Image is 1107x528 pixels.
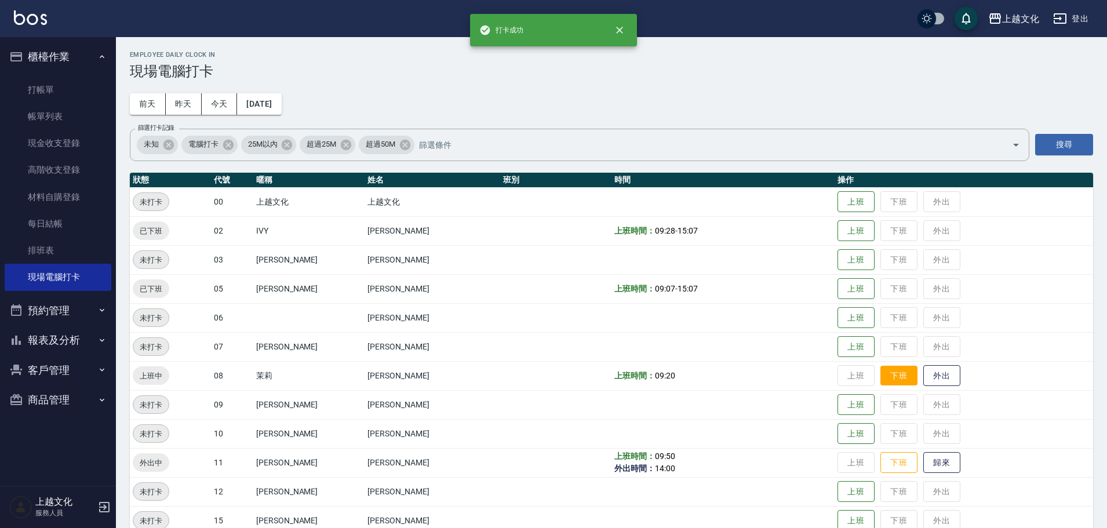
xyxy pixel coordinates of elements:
[137,136,178,154] div: 未知
[253,390,365,419] td: [PERSON_NAME]
[678,284,698,293] span: 15:07
[923,365,960,387] button: 外出
[655,464,675,473] span: 14:00
[133,312,169,324] span: 未打卡
[14,10,47,25] img: Logo
[237,93,281,115] button: [DATE]
[253,332,365,361] td: [PERSON_NAME]
[837,191,875,213] button: 上班
[614,284,655,293] b: 上班時間：
[955,7,978,30] button: save
[837,336,875,358] button: 上班
[837,249,875,271] button: 上班
[655,451,675,461] span: 09:50
[241,139,285,150] span: 25M以內
[130,93,166,115] button: 前天
[365,477,500,506] td: [PERSON_NAME]
[5,385,111,415] button: 商品管理
[300,136,355,154] div: 超過25M
[211,303,253,332] td: 06
[614,226,655,235] b: 上班時間：
[365,187,500,216] td: 上越文化
[359,136,414,154] div: 超過50M
[365,332,500,361] td: [PERSON_NAME]
[253,173,365,188] th: 暱稱
[5,184,111,210] a: 材料自購登錄
[614,451,655,461] b: 上班時間：
[607,17,632,43] button: close
[837,278,875,300] button: 上班
[35,496,94,508] h5: 上越文化
[253,245,365,274] td: [PERSON_NAME]
[365,274,500,303] td: [PERSON_NAME]
[655,284,675,293] span: 09:07
[211,173,253,188] th: 代號
[202,93,238,115] button: 今天
[133,370,169,382] span: 上班中
[5,42,111,72] button: 櫃檯作業
[837,307,875,329] button: 上班
[181,136,238,154] div: 電腦打卡
[837,423,875,445] button: 上班
[365,390,500,419] td: [PERSON_NAME]
[1002,12,1039,26] div: 上越文化
[611,173,835,188] th: 時間
[5,210,111,237] a: 每日結帳
[1048,8,1093,30] button: 登出
[211,448,253,477] td: 11
[211,332,253,361] td: 07
[241,136,297,154] div: 25M以內
[5,264,111,290] a: 現場電腦打卡
[5,77,111,103] a: 打帳單
[133,515,169,527] span: 未打卡
[5,130,111,156] a: 現金收支登錄
[130,51,1093,59] h2: Employee Daily Clock In
[880,452,917,474] button: 下班
[5,103,111,130] a: 帳單列表
[253,274,365,303] td: [PERSON_NAME]
[365,303,500,332] td: [PERSON_NAME]
[365,361,500,390] td: [PERSON_NAME]
[253,448,365,477] td: [PERSON_NAME]
[253,419,365,448] td: [PERSON_NAME]
[835,173,1093,188] th: 操作
[130,63,1093,79] h3: 現場電腦打卡
[133,196,169,208] span: 未打卡
[359,139,402,150] span: 超過50M
[984,7,1044,31] button: 上越文化
[611,216,835,245] td: -
[133,486,169,498] span: 未打卡
[1035,134,1093,155] button: 搜尋
[211,390,253,419] td: 09
[1007,136,1025,154] button: Open
[365,245,500,274] td: [PERSON_NAME]
[138,123,174,132] label: 篩選打卡記錄
[133,254,169,266] span: 未打卡
[211,187,253,216] td: 00
[166,93,202,115] button: 昨天
[133,428,169,440] span: 未打卡
[880,366,917,386] button: 下班
[614,371,655,380] b: 上班時間：
[130,173,211,188] th: 狀態
[500,173,611,188] th: 班別
[35,508,94,518] p: 服務人員
[678,226,698,235] span: 15:07
[416,134,992,155] input: 篩選條件
[253,361,365,390] td: 茉莉
[253,477,365,506] td: [PERSON_NAME]
[5,355,111,385] button: 客戶管理
[133,341,169,353] span: 未打卡
[655,371,675,380] span: 09:20
[5,296,111,326] button: 預約管理
[655,226,675,235] span: 09:28
[365,173,500,188] th: 姓名
[614,464,655,473] b: 外出時間：
[9,496,32,519] img: Person
[211,274,253,303] td: 05
[5,325,111,355] button: 報表及分析
[923,452,960,474] button: 歸來
[253,187,365,216] td: 上越文化
[133,457,169,469] span: 外出中
[365,419,500,448] td: [PERSON_NAME]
